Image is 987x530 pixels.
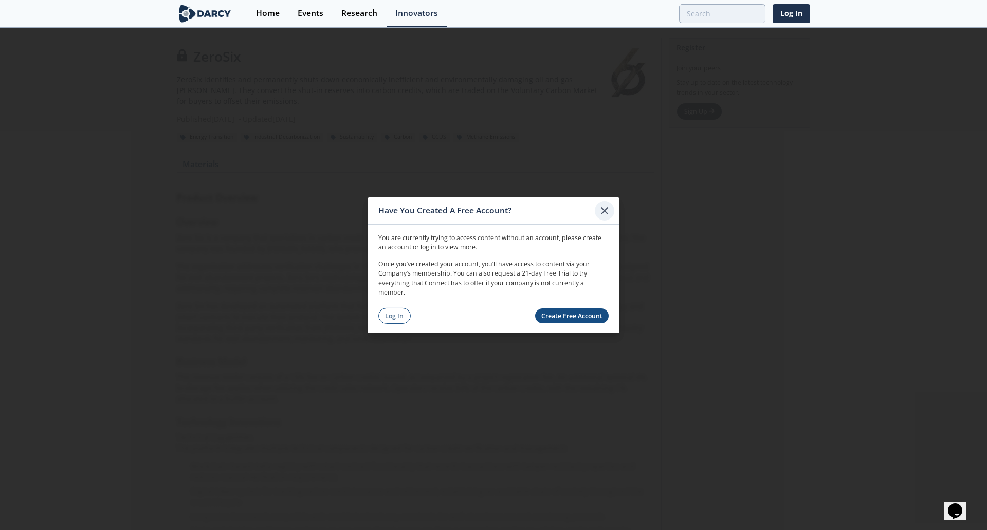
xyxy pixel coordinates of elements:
div: Home [256,9,280,17]
a: Log In [378,308,411,324]
input: Advanced Search [679,4,765,23]
div: Have You Created A Free Account? [378,201,595,221]
a: Create Free Account [535,308,609,323]
div: Research [341,9,377,17]
div: Events [298,9,323,17]
div: Innovators [395,9,438,17]
p: Once you’ve created your account, you’ll have access to content via your Company’s membership. Yo... [378,260,609,298]
a: Log In [773,4,810,23]
iframe: chat widget [944,489,977,520]
p: You are currently trying to access content without an account, please create an account or log in... [378,233,609,252]
img: logo-wide.svg [177,5,233,23]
